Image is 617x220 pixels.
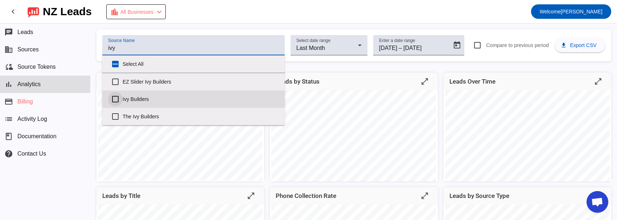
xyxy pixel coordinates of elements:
[4,97,13,106] mat-icon: payment
[4,132,13,141] span: book
[296,45,325,51] span: Last Month
[379,44,397,52] input: Start date
[450,38,464,52] button: Open calendar
[449,76,495,86] mat-card-title: Leads Over Time
[403,44,437,52] input: End date
[379,38,415,43] mat-label: Enter a date range
[4,45,13,54] mat-icon: business
[17,133,57,140] span: Documentation
[123,74,279,90] label: EZ Slider Ivy Builders
[110,7,164,17] div: Payment Issue
[155,8,164,16] mat-icon: chevron_left
[276,76,320,86] mat-card-title: Leads by Status
[560,42,567,48] mat-icon: download
[594,77,602,86] mat-icon: open_in_full
[570,42,596,48] span: Export CSV
[276,191,336,201] mat-card-title: Phone Collection Rate
[540,7,602,17] span: [PERSON_NAME]
[555,38,605,52] button: Export CSV
[17,46,39,53] span: Sources
[17,64,56,70] span: Source Tokens
[420,77,429,86] mat-icon: open_in_full
[531,4,611,19] button: Welcome[PERSON_NAME]
[4,115,13,123] mat-icon: list
[296,38,330,43] mat-label: Select date range
[4,63,13,71] mat-icon: cloud_sync
[9,7,17,16] mat-icon: chevron_left
[17,29,33,35] span: Leads
[4,149,13,158] mat-icon: help
[399,44,402,52] span: –
[4,28,13,37] mat-icon: chat
[587,191,608,213] div: Open chat
[110,8,119,16] mat-icon: location_city
[486,42,549,48] span: Compare to previous period
[540,9,561,14] span: Welcome
[123,109,279,124] label: The Ivy Builders
[17,81,41,88] span: Analytics
[420,191,429,200] mat-icon: open_in_full
[108,38,135,43] mat-label: Source Name
[123,91,279,107] label: Ivy Builders
[28,5,39,18] img: logo
[102,191,140,201] mat-card-title: Leads by Title
[120,7,153,17] span: All Businesses
[247,191,255,200] mat-icon: open_in_full
[106,4,166,19] button: All Businesses
[17,116,47,122] span: Activity Log
[17,98,33,105] span: Billing
[449,191,509,201] mat-card-title: Leads by Source Type
[108,44,279,52] input: RC Moving - Simi Valley
[17,151,46,157] span: Contact Us
[123,56,279,72] label: Select All
[4,80,13,89] mat-icon: bar_chart
[43,7,92,17] div: NZ Leads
